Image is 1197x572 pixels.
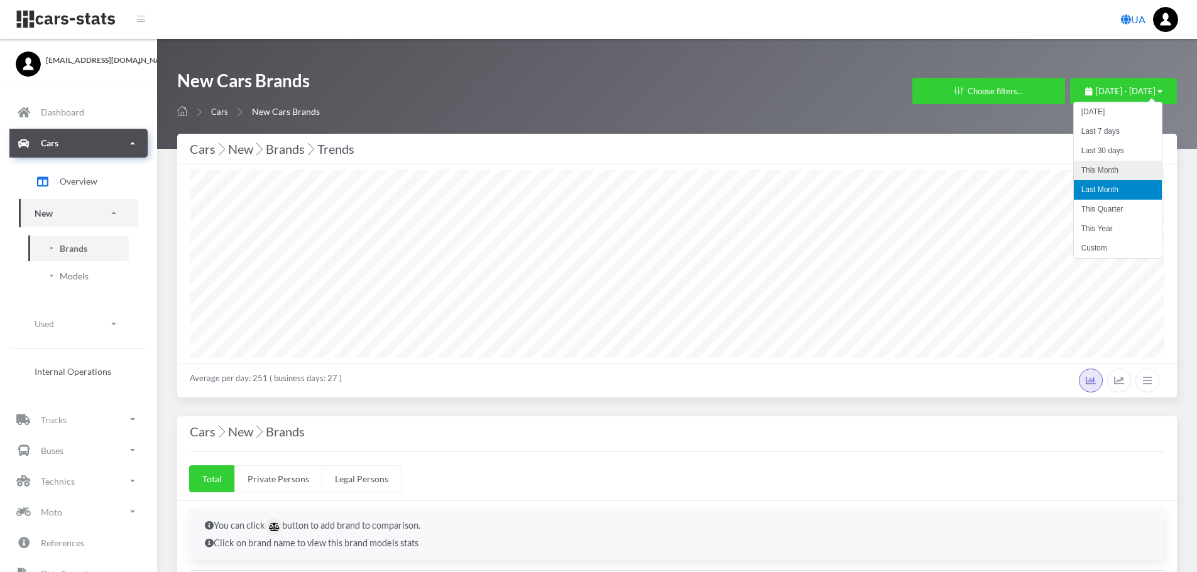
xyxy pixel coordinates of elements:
[177,363,1177,397] div: Average per day: 251 ( business days: 27 )
[9,436,148,465] a: Buses
[16,51,141,66] a: [EMAIL_ADDRESS][DOMAIN_NAME]
[19,199,138,227] a: New
[35,205,53,221] p: New
[1074,219,1162,239] li: This Year
[190,139,1164,159] div: Cars New Brands Trends
[190,421,1164,441] h4: Cars New Brands
[9,528,148,557] a: References
[9,405,148,434] a: Trucks
[60,175,97,188] span: Overview
[41,473,75,489] p: Technics
[1074,141,1162,161] li: Last 30 days
[322,465,402,492] a: Legal Persons
[19,310,138,338] a: Used
[9,497,148,526] a: Moto
[189,465,235,492] a: Total
[190,509,1164,560] div: You can click button to add brand to comparison. Click on brand name to view this brand models stats
[60,269,89,283] span: Models
[19,359,138,384] a: Internal Operations
[16,9,116,29] img: navbar brand
[177,69,320,99] h1: New Cars Brands
[1070,78,1177,104] button: [DATE] - [DATE]
[252,106,320,117] span: New Cars Brands
[1074,180,1162,200] li: Last Month
[41,104,84,120] p: Dashboard
[19,166,138,197] a: Overview
[1074,239,1162,258] li: Custom
[1116,7,1151,32] a: UA
[912,78,1065,104] button: Choose filters...
[1074,200,1162,219] li: This Quarter
[1153,7,1178,32] img: ...
[1074,161,1162,180] li: This Month
[35,365,111,378] span: Internal Operations
[41,535,84,551] p: References
[41,412,67,428] p: Trucks
[234,465,322,492] a: Private Persons
[28,263,129,289] a: Models
[9,467,148,495] a: Technics
[60,242,87,255] span: Brands
[46,55,141,66] span: [EMAIL_ADDRESS][DOMAIN_NAME]
[28,235,129,261] a: Brands
[35,316,54,332] p: Used
[1096,86,1156,96] span: [DATE] - [DATE]
[9,98,148,127] a: Dashboard
[9,129,148,158] a: Cars
[211,107,228,117] a: Cars
[1074,122,1162,141] li: Last 7 days
[41,443,63,458] p: Buses
[41,135,58,151] p: Cars
[1074,102,1162,122] li: [DATE]
[41,504,62,520] p: Moto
